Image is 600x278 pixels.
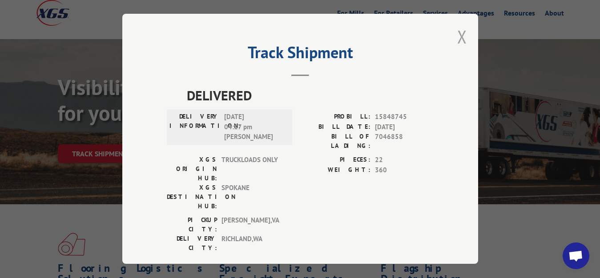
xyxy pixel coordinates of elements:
span: 22 [375,155,434,165]
label: DELIVERY INFORMATION: [169,112,220,142]
label: DELIVERY CITY: [167,234,217,253]
span: 15848745 [375,112,434,122]
label: WEIGHT: [300,165,370,175]
label: PIECES: [300,155,370,165]
span: [PERSON_NAME] , VA [221,215,282,234]
span: [DATE] 04:17 pm [PERSON_NAME] [224,112,284,142]
label: BILL DATE: [300,122,370,132]
label: PICKUP CITY: [167,215,217,234]
div: Open chat [563,242,589,269]
label: XGS DESTINATION HUB: [167,183,217,211]
span: SPOKANE [221,183,282,211]
h2: Track Shipment [167,46,434,63]
span: TRUCKLOADS ONLY [221,155,282,183]
span: [DATE] [375,122,434,132]
span: 7046858 [375,132,434,151]
label: BILL OF LADING: [300,132,370,151]
button: Close modal [457,25,467,48]
span: DELIVERED [187,85,434,105]
label: PROBILL: [300,112,370,122]
span: 360 [375,165,434,175]
span: RICHLAND , WA [221,234,282,253]
label: XGS ORIGIN HUB: [167,155,217,183]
